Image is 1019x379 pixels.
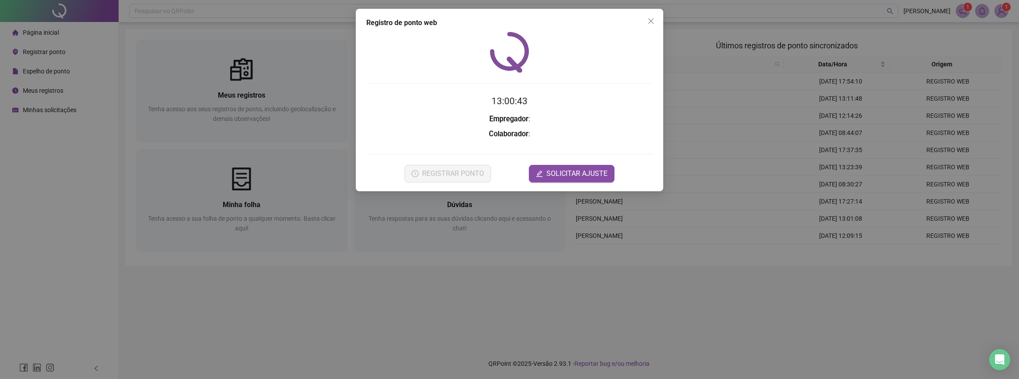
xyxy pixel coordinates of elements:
[536,170,543,177] span: edit
[366,128,653,140] h3: :
[490,32,529,73] img: QRPoint
[989,349,1010,370] div: Open Intercom Messenger
[366,113,653,125] h3: :
[546,168,607,179] span: SOLICITAR AJUSTE
[644,14,658,28] button: Close
[366,18,653,28] div: Registro de ponto web
[405,165,491,182] button: REGISTRAR PONTO
[489,130,528,138] strong: Colaborador
[489,115,528,123] strong: Empregador
[647,18,654,25] span: close
[529,165,614,182] button: editSOLICITAR AJUSTE
[491,96,528,106] time: 13:00:43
